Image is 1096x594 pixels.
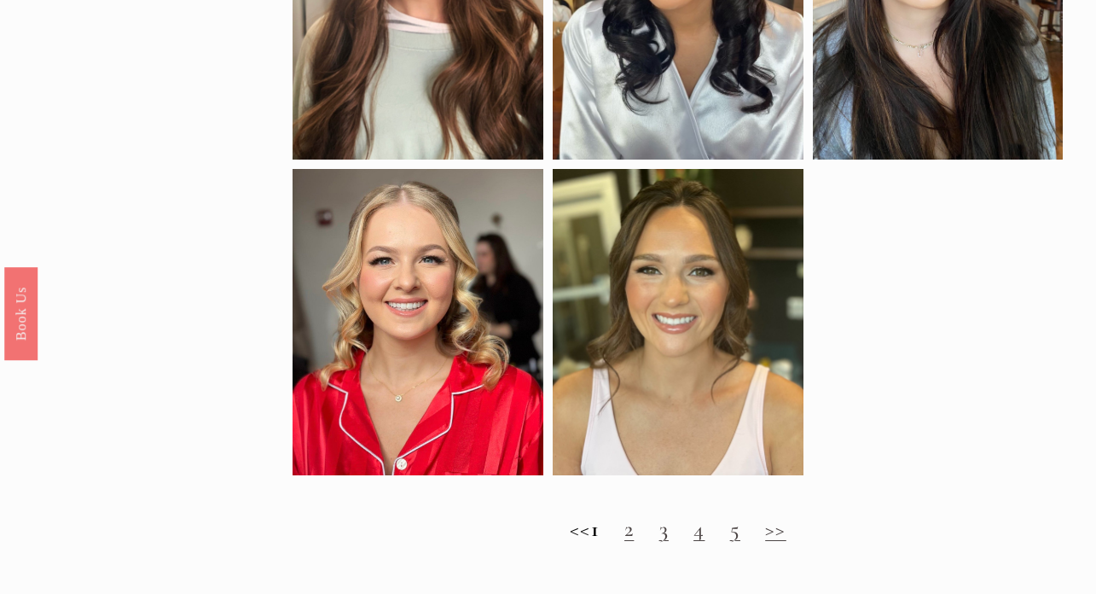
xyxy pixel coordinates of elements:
strong: 1 [591,515,600,542]
a: 3 [659,515,669,542]
a: Book Us [4,267,38,360]
a: 2 [624,515,634,542]
a: 5 [730,515,740,542]
a: 4 [693,515,705,542]
a: >> [765,515,786,542]
h2: << [293,516,1063,543]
